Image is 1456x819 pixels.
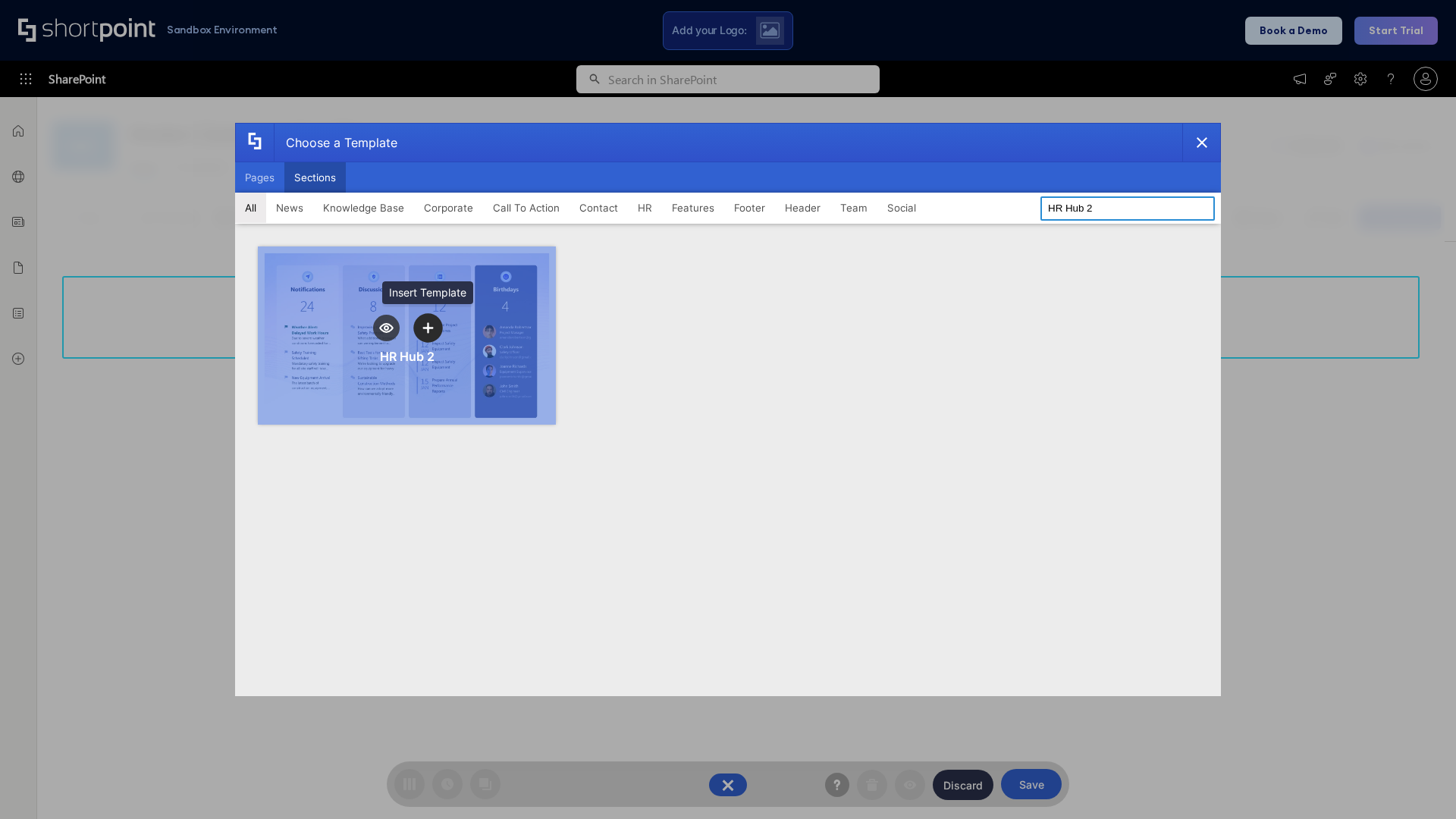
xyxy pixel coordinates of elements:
[775,193,830,223] button: Header
[1380,746,1456,819] iframe: Chat Widget
[570,193,628,223] button: Contact
[266,193,313,223] button: News
[483,193,570,223] button: Call To Action
[414,193,483,223] button: Corporate
[284,162,346,193] button: Sections
[313,193,414,223] button: Knowledge Base
[724,193,775,223] button: Footer
[235,193,266,223] button: All
[830,193,877,223] button: Team
[380,349,435,364] div: HR Hub 2
[235,162,284,193] button: Pages
[877,193,926,223] button: Social
[662,193,724,223] button: Features
[274,124,397,162] div: Choose a Template
[628,193,662,223] button: HR
[235,123,1221,696] div: template selector
[1040,196,1215,221] input: Search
